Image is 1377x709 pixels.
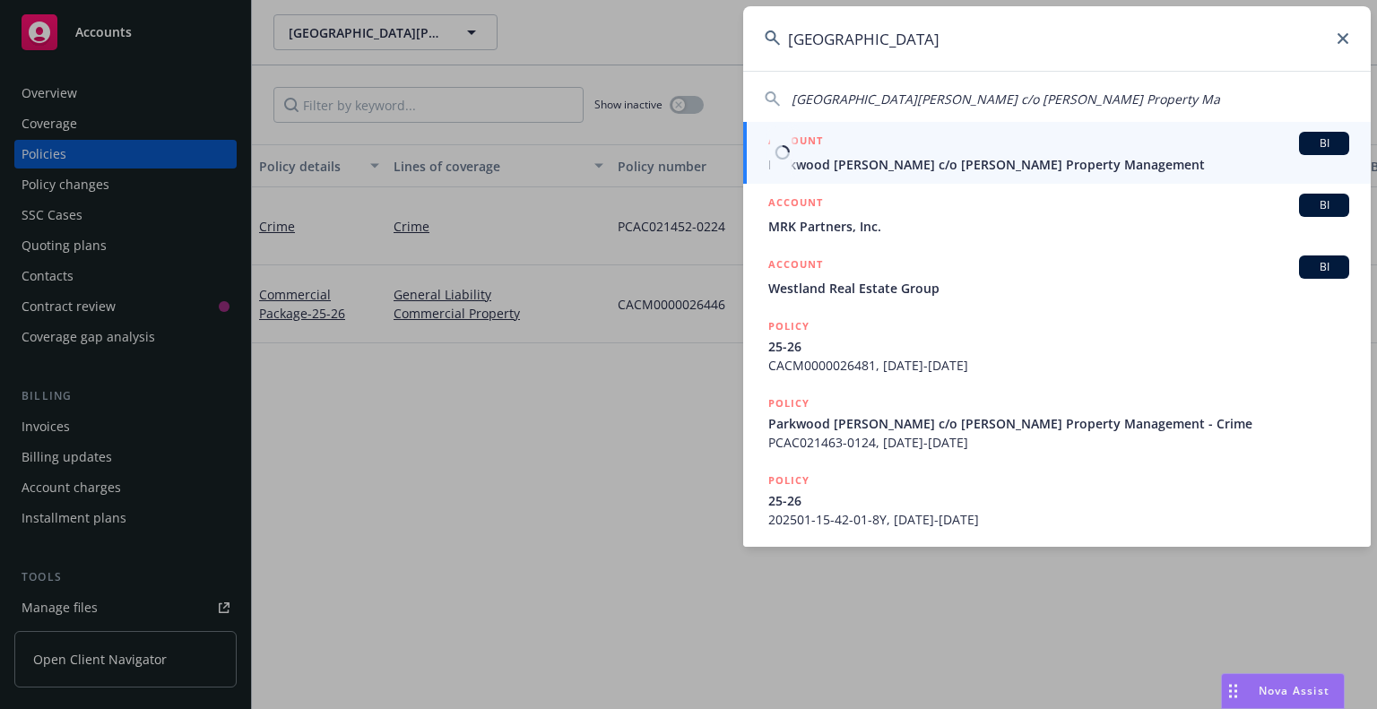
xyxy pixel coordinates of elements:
[1222,674,1244,708] div: Drag to move
[1259,683,1329,698] span: Nova Assist
[1306,197,1342,213] span: BI
[743,307,1371,385] a: POLICY25-26CACM0000026481, [DATE]-[DATE]
[768,132,823,153] h5: ACCOUNT
[768,394,810,412] h5: POLICY
[768,433,1349,452] span: PCAC021463-0124, [DATE]-[DATE]
[1221,673,1345,709] button: Nova Assist
[768,317,810,335] h5: POLICY
[743,184,1371,246] a: ACCOUNTBIMRK Partners, Inc.
[743,462,1371,539] a: POLICY25-26202501-15-42-01-8Y, [DATE]-[DATE]
[743,246,1371,307] a: ACCOUNTBIWestland Real Estate Group
[1306,135,1342,151] span: BI
[743,122,1371,184] a: ACCOUNTBIParkwood [PERSON_NAME] c/o [PERSON_NAME] Property Management
[768,217,1349,236] span: MRK Partners, Inc.
[743,6,1371,71] input: Search...
[743,385,1371,462] a: POLICYParkwood [PERSON_NAME] c/o [PERSON_NAME] Property Management - CrimePCAC021463-0124, [DATE]...
[768,414,1349,433] span: Parkwood [PERSON_NAME] c/o [PERSON_NAME] Property Management - Crime
[768,491,1349,510] span: 25-26
[792,91,1220,108] span: [GEOGRAPHIC_DATA][PERSON_NAME] c/o [PERSON_NAME] Property Ma
[768,356,1349,375] span: CACM0000026481, [DATE]-[DATE]
[768,255,823,277] h5: ACCOUNT
[768,471,810,489] h5: POLICY
[768,337,1349,356] span: 25-26
[768,194,823,215] h5: ACCOUNT
[768,279,1349,298] span: Westland Real Estate Group
[768,510,1349,529] span: 202501-15-42-01-8Y, [DATE]-[DATE]
[1306,259,1342,275] span: BI
[768,155,1349,174] span: Parkwood [PERSON_NAME] c/o [PERSON_NAME] Property Management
